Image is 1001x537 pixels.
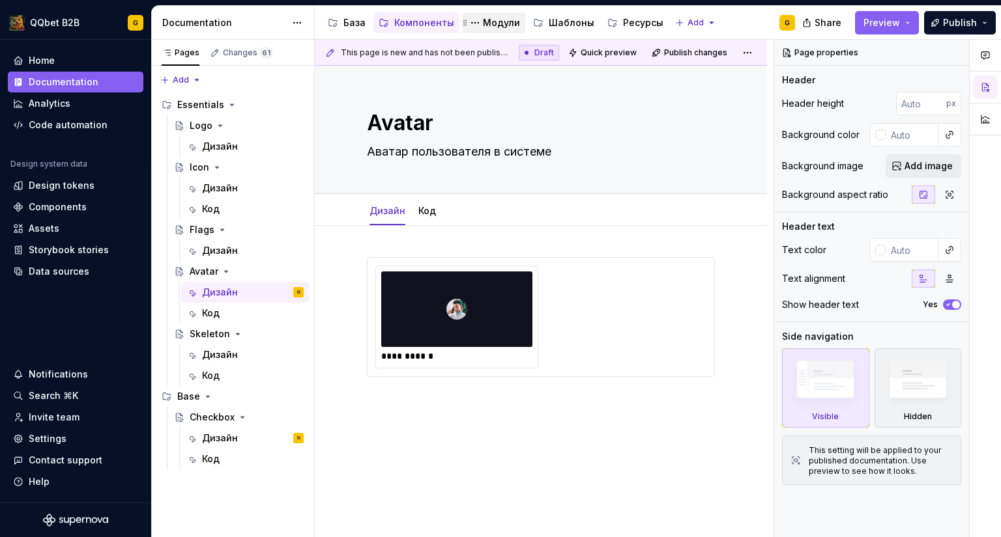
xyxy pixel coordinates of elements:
[181,344,309,365] a: Дизайн
[886,238,938,262] input: Auto
[29,76,98,89] div: Documentation
[29,222,59,235] div: Assets
[173,75,189,85] span: Add
[223,48,272,58] div: Changes
[671,14,720,32] button: Add
[855,11,919,34] button: Preview
[190,327,230,340] div: Skeleton
[943,16,977,29] span: Publish
[364,107,712,139] textarea: Avatar
[169,157,309,178] a: Icon
[905,159,953,172] span: Add image
[29,54,55,67] div: Home
[30,16,80,29] div: QQbet B2B
[782,220,835,233] div: Header text
[549,16,594,29] div: Шаблоны
[297,432,300,445] div: G
[202,452,220,465] div: Код
[924,11,996,34] button: Publish
[564,44,643,62] button: Quick preview
[8,72,143,92] a: Documentation
[162,16,285,29] div: Documentation
[923,299,938,310] label: Yes
[181,136,309,157] a: Дизайн
[8,93,143,114] a: Analytics
[190,265,218,278] div: Avatar
[782,298,859,311] div: Show header text
[202,244,238,257] div: Дизайн
[782,128,860,141] div: Background color
[8,450,143,471] button: Contact support
[782,272,845,285] div: Text alignment
[162,48,199,58] div: Pages
[946,98,956,109] p: px
[343,16,366,29] div: База
[364,197,411,224] div: Дизайн
[782,74,815,87] div: Header
[202,202,220,215] div: Код
[169,407,309,428] a: Checkbox
[29,368,88,381] div: Notifications
[664,48,727,58] span: Publish changes
[8,50,143,71] a: Home
[202,286,238,299] div: Дизайн
[181,448,309,469] a: Код
[190,119,212,132] div: Logo
[418,205,436,216] a: Код
[181,199,309,219] a: Код
[169,324,309,344] a: Skeleton
[177,98,224,111] div: Essentials
[202,182,238,195] div: Дизайн
[190,411,235,424] div: Checkbox
[29,432,66,445] div: Settings
[8,197,143,217] a: Components
[782,243,826,256] div: Text color
[886,154,961,178] button: Add image
[29,454,102,467] div: Contact support
[3,8,149,36] button: QQbet B2BG
[181,178,309,199] a: Дизайн
[648,44,733,62] button: Publish changes
[782,159,863,172] div: Background image
[29,411,80,424] div: Invite team
[8,407,143,428] a: Invite team
[156,71,205,89] button: Add
[528,12,600,33] a: Шаблоны
[43,514,108,527] svg: Supernova Logo
[394,16,454,29] div: Компоненты
[169,261,309,282] a: Avatar
[323,12,371,33] a: База
[260,48,272,58] span: 61
[462,12,525,33] a: Модули
[8,115,143,135] a: Code automation
[181,282,309,303] a: ДизайнG
[782,97,844,110] div: Header height
[181,303,309,324] a: Код
[323,10,669,36] div: Page tree
[534,48,554,58] span: Draft
[8,471,143,492] button: Help
[169,219,309,240] a: Flags
[602,12,669,33] a: Ресурсы
[785,18,790,28] div: G
[29,389,78,402] div: Search ⌘K
[413,197,441,224] div: Код
[875,348,962,428] div: Hidden
[8,175,143,196] a: Design tokens
[782,348,869,428] div: Visible
[341,48,508,58] span: This page is new and has not been published yet.
[8,364,143,385] button: Notifications
[190,161,209,174] div: Icon
[202,348,238,361] div: Дизайн
[181,428,309,448] a: ДизайнG
[29,179,94,192] div: Design tokens
[297,286,300,299] div: G
[8,261,143,282] a: Data sources
[623,16,663,29] div: Ресурсы
[181,240,309,261] a: Дизайн
[10,159,87,169] div: Design system data
[782,330,854,343] div: Side navigation
[29,200,87,213] div: Components
[8,218,143,239] a: Assets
